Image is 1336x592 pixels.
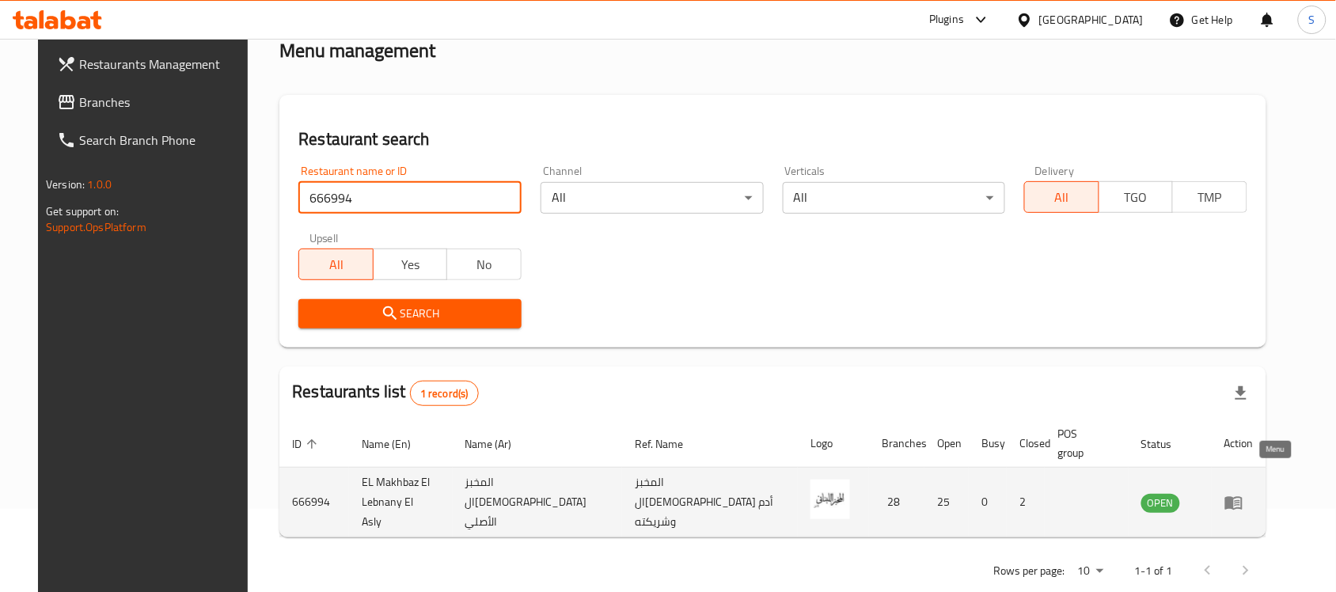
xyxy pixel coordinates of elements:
[292,435,322,453] span: ID
[446,249,522,280] button: No
[798,419,869,468] th: Logo
[44,121,261,159] a: Search Branch Phone
[1172,181,1247,213] button: TMP
[454,253,515,276] span: No
[622,468,798,537] td: المخبز ال[DEMOGRAPHIC_DATA] أدم وشريكته
[411,386,478,401] span: 1 record(s)
[924,419,969,468] th: Open
[362,435,431,453] span: Name (En)
[465,435,533,453] span: Name (Ar)
[969,468,1007,537] td: 0
[635,435,704,453] span: Ref. Name
[929,10,964,29] div: Plugins
[279,419,1266,537] table: enhanced table
[1135,561,1173,581] p: 1-1 of 1
[1072,560,1110,583] div: Rows per page:
[869,468,924,537] td: 28
[292,380,478,406] h2: Restaurants list
[306,253,367,276] span: All
[298,182,522,214] input: Search for restaurant name or ID..
[46,217,146,237] a: Support.OpsPlatform
[380,253,442,276] span: Yes
[1212,419,1266,468] th: Action
[1106,186,1167,209] span: TGO
[373,249,448,280] button: Yes
[46,174,85,195] span: Version:
[1039,11,1144,28] div: [GEOGRAPHIC_DATA]
[1141,435,1193,453] span: Status
[1031,186,1093,209] span: All
[994,561,1065,581] p: Rows per page:
[541,182,764,214] div: All
[1141,494,1180,513] div: OPEN
[810,480,850,519] img: EL Makhbaz El Lebnany El Asly
[298,249,374,280] button: All
[1309,11,1315,28] span: S
[309,233,339,244] label: Upsell
[1179,186,1241,209] span: TMP
[44,83,261,121] a: Branches
[79,93,249,112] span: Branches
[1099,181,1174,213] button: TGO
[1007,468,1045,537] td: 2
[311,304,509,324] span: Search
[924,468,969,537] td: 25
[298,127,1247,151] h2: Restaurant search
[869,419,924,468] th: Branches
[969,419,1007,468] th: Busy
[279,468,349,537] td: 666994
[79,55,249,74] span: Restaurants Management
[453,468,622,537] td: المخبز ال[DEMOGRAPHIC_DATA] الأصلي
[1035,165,1075,176] label: Delivery
[1141,494,1180,512] span: OPEN
[1222,374,1260,412] div: Export file
[87,174,112,195] span: 1.0.0
[410,381,479,406] div: Total records count
[1057,424,1110,462] span: POS group
[1024,181,1099,213] button: All
[1007,419,1045,468] th: Closed
[79,131,249,150] span: Search Branch Phone
[783,182,1006,214] div: All
[279,38,435,63] h2: Menu management
[46,201,119,222] span: Get support on:
[349,468,452,537] td: EL Makhbaz El Lebnany El Asly
[298,299,522,328] button: Search
[44,45,261,83] a: Restaurants Management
